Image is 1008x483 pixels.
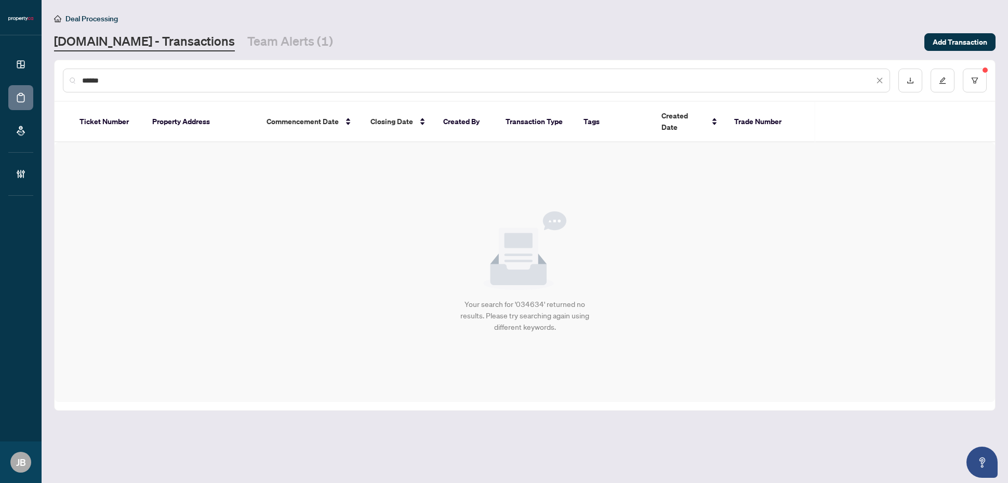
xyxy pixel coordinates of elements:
button: download [898,69,922,92]
span: edit [939,77,946,84]
th: Transaction Type [497,102,575,142]
span: Created Date [661,110,705,133]
button: filter [963,69,987,92]
button: edit [931,69,954,92]
button: Open asap [966,447,998,478]
button: Add Transaction [924,33,996,51]
a: [DOMAIN_NAME] - Transactions [54,33,235,51]
a: Team Alerts (1) [247,33,333,51]
span: Deal Processing [65,14,118,23]
th: Created Date [653,102,726,142]
span: filter [971,77,978,84]
div: Your search for '034634' returned no results. Please try searching again using different keywords. [455,299,595,333]
th: Created By [435,102,497,142]
span: home [54,15,61,22]
span: Add Transaction [933,34,987,50]
span: JB [16,455,26,469]
th: Closing Date [362,102,435,142]
span: download [907,77,914,84]
th: Tags [575,102,653,142]
img: Null State Icon [483,211,566,290]
span: close [876,77,883,84]
th: Commencement Date [258,102,362,142]
th: Trade Number [726,102,799,142]
span: Commencement Date [267,116,339,127]
th: Ticket Number [71,102,144,142]
img: logo [8,16,33,22]
th: Property Address [144,102,258,142]
span: Closing Date [370,116,413,127]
